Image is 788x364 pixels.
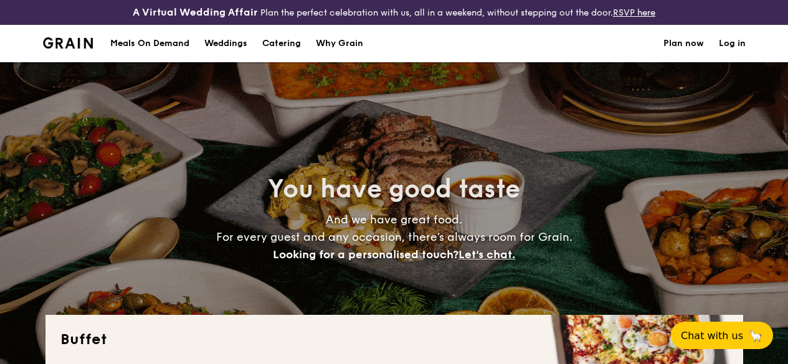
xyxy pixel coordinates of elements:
button: Chat with us🦙 [671,322,773,349]
a: Meals On Demand [103,25,197,62]
a: Log in [719,25,746,62]
a: RSVP here [613,7,655,18]
span: And we have great food. For every guest and any occasion, there’s always room for Grain. [216,213,572,261]
span: Let's chat. [458,248,515,261]
h1: Catering [262,25,301,62]
img: Grain [43,37,93,49]
a: Weddings [197,25,255,62]
div: Plan the perfect celebration with us, all in a weekend, without stepping out the door. [131,5,657,20]
a: Catering [255,25,308,62]
span: Looking for a personalised touch? [273,248,458,261]
a: Logotype [43,37,93,49]
h2: Buffet [60,330,728,350]
div: Meals On Demand [110,25,189,62]
h4: A Virtual Wedding Affair [133,5,258,20]
a: Plan now [663,25,704,62]
div: Why Grain [316,25,363,62]
a: Why Grain [308,25,371,62]
span: You have good taste [268,174,520,204]
span: Chat with us [681,330,743,342]
span: 🦙 [748,329,763,343]
div: Weddings [204,25,247,62]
